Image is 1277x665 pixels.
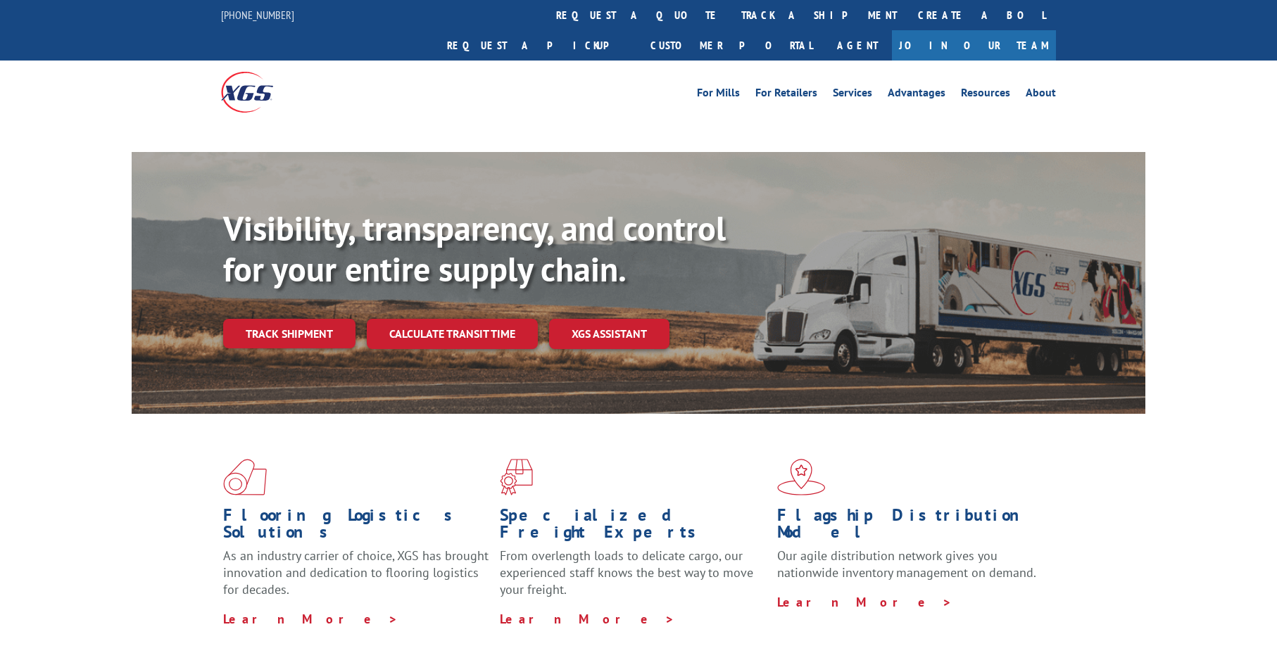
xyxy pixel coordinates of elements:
span: As an industry carrier of choice, XGS has brought innovation and dedication to flooring logistics... [223,547,489,597]
a: Learn More > [500,611,675,627]
img: xgs-icon-total-supply-chain-intelligence-red [223,459,267,495]
a: For Retailers [755,87,817,103]
a: Agent [823,30,892,61]
h1: Specialized Freight Experts [500,507,766,547]
a: Learn More > [777,594,952,610]
a: Track shipment [223,319,356,348]
a: [PHONE_NUMBER] [221,8,294,22]
img: xgs-icon-focused-on-flooring-red [500,459,533,495]
b: Visibility, transparency, and control for your entire supply chain. [223,206,726,291]
h1: Flooring Logistics Solutions [223,507,489,547]
a: Customer Portal [640,30,823,61]
a: XGS ASSISTANT [549,319,669,349]
a: Learn More > [223,611,398,627]
img: xgs-icon-flagship-distribution-model-red [777,459,826,495]
span: Our agile distribution network gives you nationwide inventory management on demand. [777,547,1036,581]
a: For Mills [697,87,740,103]
h1: Flagship Distribution Model [777,507,1043,547]
a: Services [833,87,872,103]
a: Join Our Team [892,30,1056,61]
a: Advantages [888,87,945,103]
a: Resources [961,87,1010,103]
a: Request a pickup [436,30,640,61]
a: About [1026,87,1056,103]
a: Calculate transit time [367,319,538,349]
p: From overlength loads to delicate cargo, our experienced staff knows the best way to move your fr... [500,547,766,610]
